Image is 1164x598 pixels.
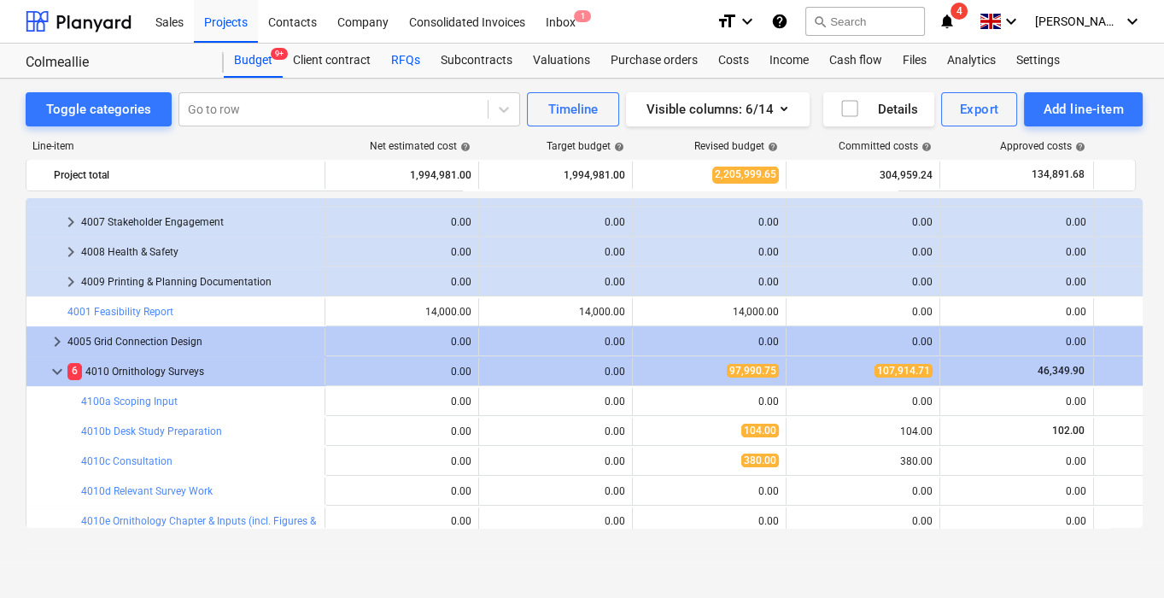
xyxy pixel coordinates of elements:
[370,140,471,152] div: Net estimated cost
[694,140,778,152] div: Revised budget
[712,167,779,183] span: 2,205,999.65
[960,98,999,120] div: Export
[717,11,737,32] i: format_size
[1035,15,1120,28] span: [PERSON_NAME] Jack
[26,92,172,126] button: Toggle categories
[741,424,779,437] span: 104.00
[640,276,779,288] div: 0.00
[486,485,625,497] div: 0.00
[332,455,471,467] div: 0.00
[523,44,600,78] a: Valuations
[892,44,937,78] a: Files
[26,54,203,72] div: Colmeallie
[947,216,1086,228] div: 0.00
[611,142,624,152] span: help
[947,515,1086,527] div: 0.00
[332,276,471,288] div: 0.00
[640,515,779,527] div: 0.00
[486,336,625,348] div: 0.00
[486,396,625,407] div: 0.00
[527,92,619,126] button: Timeline
[283,44,381,78] a: Client contract
[486,276,625,288] div: 0.00
[819,44,892,78] a: Cash flow
[67,363,82,379] span: 6
[937,44,1006,78] a: Analytics
[47,361,67,382] span: keyboard_arrow_down
[224,44,283,78] a: Budget9+
[764,142,778,152] span: help
[1030,167,1086,182] span: 134,891.68
[640,396,779,407] div: 0.00
[1001,11,1021,32] i: keyboard_arrow_down
[61,242,81,262] span: keyboard_arrow_right
[947,485,1086,497] div: 0.00
[547,140,624,152] div: Target budget
[54,161,318,189] div: Project total
[486,161,625,189] div: 1,994,981.00
[81,485,213,497] a: 4010d Relevant Survey Work
[839,140,932,152] div: Committed costs
[46,98,151,120] div: Toggle categories
[26,140,325,152] div: Line-item
[839,98,917,120] div: Details
[708,44,759,78] a: Costs
[61,212,81,232] span: keyboard_arrow_right
[574,10,591,22] span: 1
[1006,44,1070,78] div: Settings
[793,306,933,318] div: 0.00
[793,515,933,527] div: 0.00
[951,3,968,20] span: 4
[332,246,471,258] div: 0.00
[874,364,933,378] span: 107,914.71
[805,7,925,36] button: Search
[332,336,471,348] div: 0.00
[67,306,173,318] a: 4001 Feasibility Report
[941,92,1018,126] button: Export
[67,328,318,355] div: 4005 Grid Connection Design
[640,246,779,258] div: 0.00
[947,455,1086,467] div: 0.00
[486,425,625,437] div: 0.00
[486,366,625,378] div: 0.00
[793,276,933,288] div: 0.00
[81,268,318,296] div: 4009 Printing & Planning Documentation
[1050,425,1086,437] span: 102.00
[793,216,933,228] div: 0.00
[81,515,376,527] a: 4010e Ornithology Chapter & Inputs (incl. Figures & Appendices)
[81,396,178,407] a: 4100a Scoping Input
[271,48,288,60] span: 9+
[640,485,779,497] div: 0.00
[224,44,283,78] div: Budget
[600,44,708,78] div: Purchase orders
[1079,516,1164,598] iframe: Chat Widget
[793,396,933,407] div: 0.00
[626,92,810,126] button: Visible columns:6/14
[947,396,1086,407] div: 0.00
[486,246,625,258] div: 0.00
[430,44,523,78] a: Subcontracts
[47,331,67,352] span: keyboard_arrow_right
[67,358,318,385] div: 4010 Ornithology Surveys
[486,515,625,527] div: 0.00
[81,455,173,467] a: 4010c Consultation
[1072,142,1085,152] span: help
[947,246,1086,258] div: 0.00
[793,161,933,189] div: 304,959.24
[793,336,933,348] div: 0.00
[1043,98,1124,120] div: Add line-item
[332,485,471,497] div: 0.00
[793,246,933,258] div: 0.00
[486,306,625,318] div: 14,000.00
[81,208,318,236] div: 4007 Stakeholder Engagement
[947,336,1086,348] div: 0.00
[81,238,318,266] div: 4008 Health & Safety
[813,15,827,28] span: search
[1122,11,1143,32] i: keyboard_arrow_down
[640,306,779,318] div: 14,000.00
